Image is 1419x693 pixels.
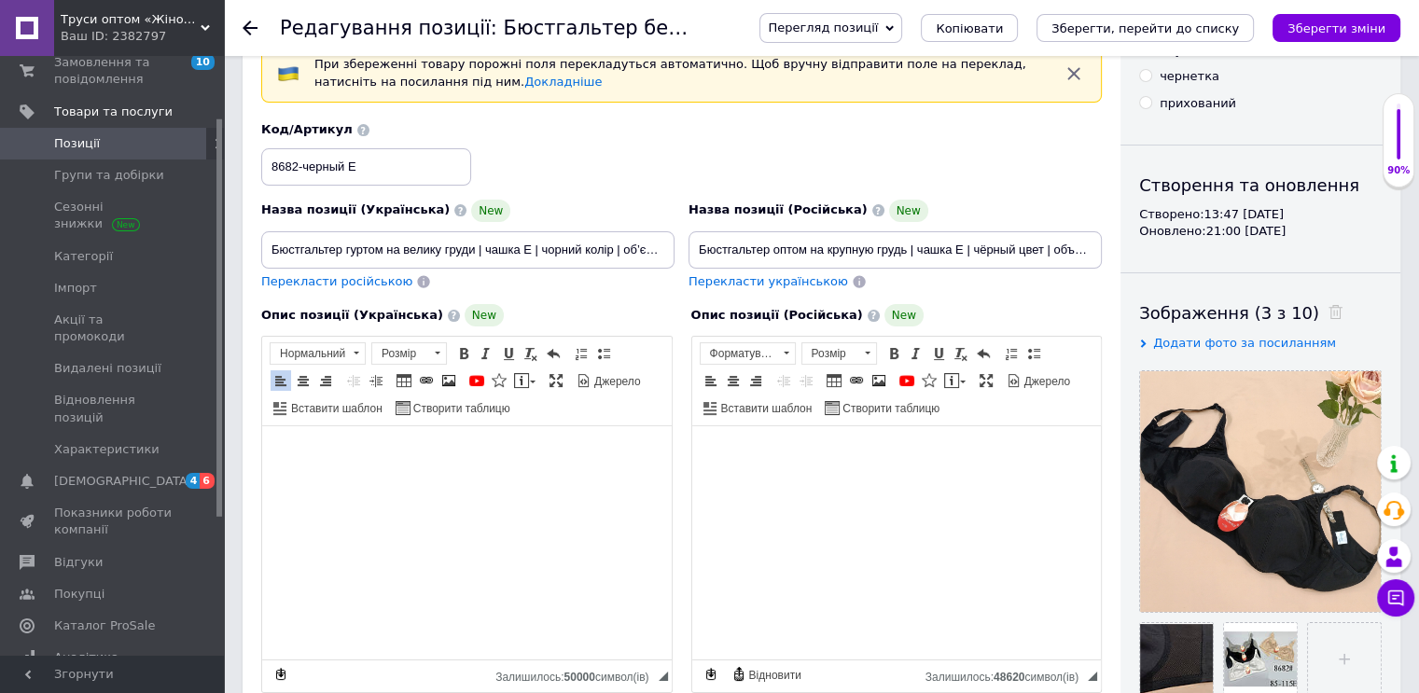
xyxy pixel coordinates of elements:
a: По лівому краю [701,370,721,391]
span: Створити таблицю [410,401,510,417]
div: Створено: 13:47 [DATE] [1139,206,1382,223]
iframe: Редактор, 1E6EA97E-2B07-4F2C-9060-9FF3FCBB49D3 [262,426,672,659]
a: Видалити форматування [951,343,971,364]
a: По центру [723,370,744,391]
a: Повернути (Ctrl+Z) [543,343,563,364]
span: Аналітика [54,649,118,666]
span: Опис позиції (Українська) [261,308,443,322]
button: Зберегти, перейти до списку [1036,14,1254,42]
i: Зберегти, перейти до списку [1051,21,1239,35]
a: Вставити іконку [489,370,509,391]
a: Зробити резервну копію зараз [271,664,291,685]
span: Товари та послуги [54,104,173,120]
span: Відновити [746,668,801,684]
span: Відновлення позицій [54,392,173,425]
span: Опис позиції (Російська) [691,308,863,322]
div: Створення та оновлення [1139,173,1382,197]
a: Вставити шаблон [701,397,815,418]
span: Нормальний [271,343,347,364]
a: Джерело [574,370,644,391]
input: Наприклад, H&M жіноча сукня зелена 38 розмір вечірня максі з блискітками [261,231,675,269]
div: Ваш ID: 2382797 [61,28,224,45]
a: Видалити форматування [521,343,541,364]
a: Жирний (Ctrl+B) [453,343,474,364]
a: Курсив (Ctrl+I) [906,343,926,364]
a: Таблиця [824,370,844,391]
span: 48620 [994,671,1024,684]
a: Підкреслений (Ctrl+U) [928,343,949,364]
a: По лівому краю [271,370,291,391]
div: чернетка [1160,68,1219,85]
a: Нормальний [270,342,366,365]
a: Джерело [1004,370,1074,391]
span: Назва позиції (Українська) [261,202,450,216]
span: Джерело [591,374,641,390]
a: Курсив (Ctrl+I) [476,343,496,364]
a: Створити таблицю [393,397,513,418]
a: Жирний (Ctrl+B) [883,343,904,364]
span: Перегляд позиції [768,21,878,35]
span: 10 [191,54,215,70]
span: Видалені позиції [54,360,161,377]
span: Назва позиції (Російська) [689,202,868,216]
span: Імпорт [54,280,97,297]
a: Вставити/Редагувати посилання (Ctrl+L) [416,370,437,391]
span: Показники роботи компанії [54,505,173,538]
a: Вставити/видалити маркований список [1023,343,1044,364]
input: Наприклад, H&M жіноча сукня зелена 38 розмір вечірня максі з блискітками [689,231,1102,269]
span: New [884,304,924,326]
span: Відгуки [54,554,103,571]
a: Розмір [801,342,877,365]
a: Збільшити відступ [366,370,386,391]
span: Розмір [372,343,428,364]
a: Збільшити відступ [796,370,816,391]
a: Максимізувати [976,370,996,391]
a: Максимізувати [546,370,566,391]
span: Труси оптом «Жіноча Радість» - представник фабрики білизни [61,11,201,28]
a: Зображення [869,370,889,391]
span: Код/Артикул [261,122,353,136]
div: Повернутися назад [243,21,257,35]
span: Перекласти російською [261,274,412,288]
span: New [465,304,504,326]
span: Копіювати [936,21,1003,35]
span: Замовлення та повідомлення [54,54,173,88]
a: Повернути (Ctrl+Z) [973,343,994,364]
a: Підкреслений (Ctrl+U) [498,343,519,364]
a: Зменшити відступ [773,370,794,391]
a: По центру [293,370,313,391]
div: прихований [1160,95,1236,112]
a: Вставити шаблон [271,397,385,418]
a: По правому краю [315,370,336,391]
a: Вставити повідомлення [941,370,968,391]
div: Кiлькiсть символiв [925,666,1088,684]
a: Вставити повідомлення [511,370,538,391]
a: Розмір [371,342,447,365]
span: Вставити шаблон [288,401,383,417]
div: Зображення (3 з 10) [1139,301,1382,325]
img: :flag-ua: [277,62,299,85]
a: Вставити/Редагувати посилання (Ctrl+L) [846,370,867,391]
button: Чат з покупцем [1377,579,1414,617]
a: Форматування [700,342,796,365]
button: Копіювати [921,14,1018,42]
a: Відновити [729,664,804,685]
span: Потягніть для зміни розмірів [659,672,668,681]
a: Додати відео з YouTube [466,370,487,391]
a: Вставити/видалити маркований список [593,343,614,364]
span: Вставити шаблон [718,401,813,417]
span: Каталог ProSale [54,617,155,634]
span: Сезонні знижки [54,199,173,232]
a: По правому краю [745,370,766,391]
a: Зробити резервну копію зараз [701,664,721,685]
div: 90% Якість заповнення [1383,93,1414,187]
span: Джерело [1022,374,1071,390]
span: 50000 [563,671,594,684]
span: Категорії [54,248,113,265]
span: Групи та добірки [54,167,164,184]
a: Вставити/видалити нумерований список [571,343,591,364]
span: New [889,200,928,222]
span: [DEMOGRAPHIC_DATA] [54,473,192,490]
div: 90% [1384,164,1413,177]
a: Створити таблицю [822,397,942,418]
